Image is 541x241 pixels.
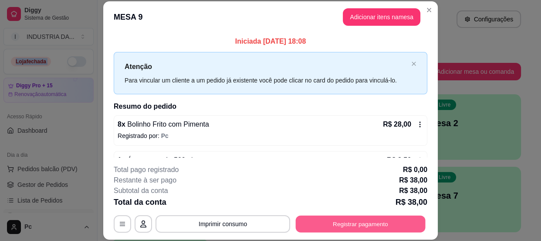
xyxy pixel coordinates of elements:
[396,196,427,208] p: R$ 38,00
[114,175,176,186] p: Restante à ser pago
[114,186,168,196] p: Subtotal da conta
[118,155,193,165] p: 1 x
[114,101,427,112] h2: Resumo do pedido
[125,61,408,72] p: Atenção
[399,186,427,196] p: R$ 38,00
[125,156,193,164] span: Água com gás 500ml
[114,36,427,47] p: Iniciada [DATE] 18:08
[343,8,420,26] button: Adicionar itens namesa
[125,76,408,85] div: Para vincular um cliente a um pedido já existente você pode clicar no card do pedido para vinculá...
[387,155,411,165] p: R$ 3,50
[103,1,438,33] header: MESA 9
[399,175,427,186] p: R$ 38,00
[125,120,209,128] span: Bolinho Frito com Pimenta
[114,196,166,208] p: Total da conta
[411,61,416,67] button: close
[403,165,427,175] p: R$ 0,00
[422,3,436,17] button: Close
[156,215,290,233] button: Imprimir consumo
[161,132,169,139] span: Pc
[118,131,423,140] p: Registrado por:
[411,61,416,66] span: close
[383,119,411,130] p: R$ 28,00
[114,165,179,175] p: Total pago registrado
[118,119,209,130] p: 8 x
[296,216,426,233] button: Registrar pagamento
